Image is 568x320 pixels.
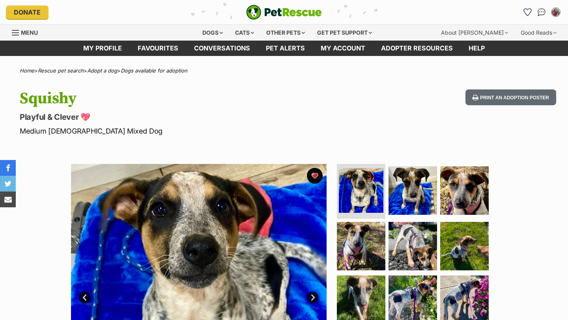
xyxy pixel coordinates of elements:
[465,89,556,106] button: Print an adoption poster
[312,25,377,41] div: Get pet support
[6,6,49,19] a: Donate
[313,41,373,56] a: My account
[538,8,546,16] img: chat-41dd97257d64d25036548639549fe6c8038ab92f7586957e7f3b1b290dea8141.svg
[535,6,548,19] a: Conversations
[521,6,534,19] a: Favourites
[307,292,319,303] a: Next
[373,41,461,56] a: Adopter resources
[440,222,489,270] img: Photo of Squishy
[186,41,258,56] a: conversations
[521,6,562,19] ul: Account quick links
[435,25,514,41] div: About [PERSON_NAME]
[130,41,186,56] a: Favourites
[38,67,84,74] a: Rescue pet search
[230,25,260,41] div: Cats
[261,25,310,41] div: Other pets
[121,67,187,74] a: Dogs available for adoption
[197,25,228,41] div: Dogs
[389,222,437,270] img: Photo of Squishy
[461,41,493,56] a: Help
[552,8,560,16] img: Carola M profile pic
[337,222,385,270] img: Photo of Squishy
[20,67,34,74] a: Home
[75,41,130,56] a: My profile
[339,168,383,213] img: Photo of Squishy
[549,6,562,19] button: My account
[20,126,346,136] p: Medium [DEMOGRAPHIC_DATA] Mixed Dog
[21,29,38,36] span: Menu
[246,5,322,20] a: PetRescue
[389,166,437,215] img: Photo of Squishy
[12,25,43,39] a: Menu
[79,292,91,303] a: Prev
[258,41,313,56] a: Pet alerts
[246,5,322,20] img: logo-e224e6f780fb5917bec1dbf3a21bbac754714ae5b6737aabdf751b685950b380.svg
[20,89,346,108] h1: Squishy
[515,25,562,41] div: Good Reads
[20,112,346,123] p: Playful & Clever 💖
[440,166,489,215] img: Photo of Squishy
[87,67,117,74] a: Adopt a dog
[307,168,323,184] button: favourite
